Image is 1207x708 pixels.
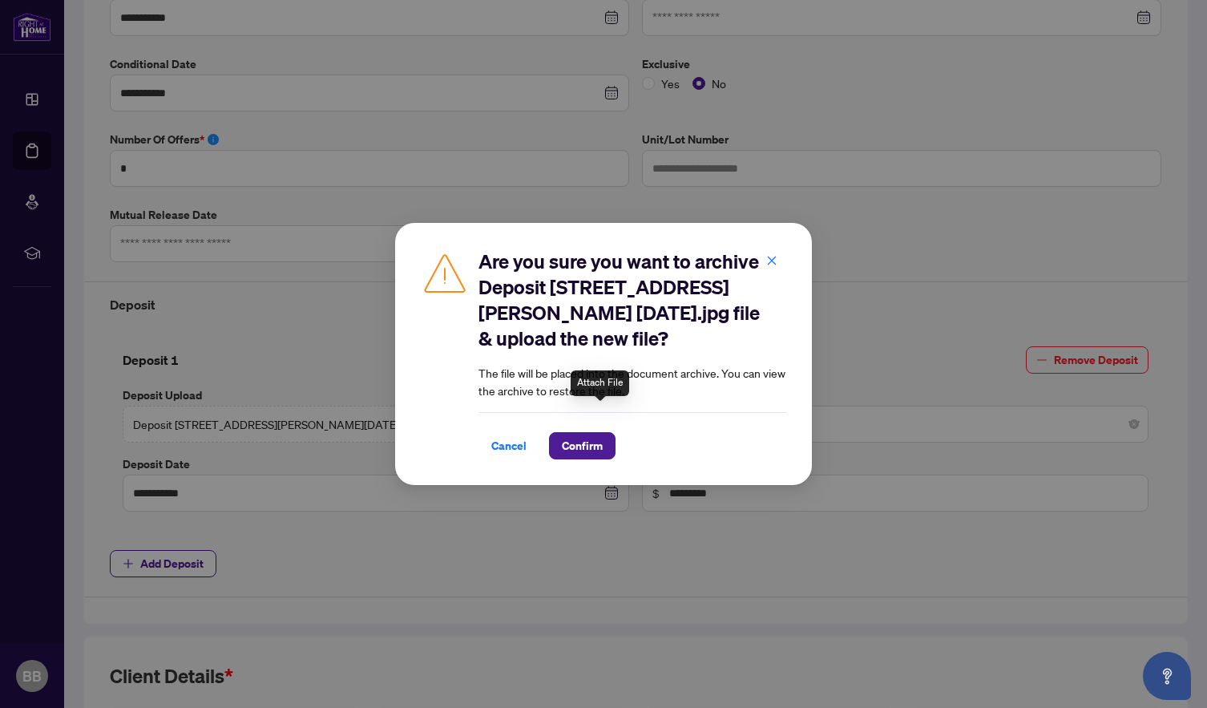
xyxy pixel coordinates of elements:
[478,432,539,459] button: Cancel
[562,433,603,459] span: Confirm
[491,433,527,459] span: Cancel
[549,432,616,459] button: Confirm
[766,255,777,266] span: close
[478,249,786,351] h2: Are you sure you want to archive Deposit [STREET_ADDRESS][PERSON_NAME] [DATE].jpg file & upload t...
[1143,652,1191,700] button: Open asap
[478,249,786,459] div: The file will be placed into the document archive. You can view the archive to restore the file.
[421,249,469,297] img: Caution Icon
[571,370,629,396] div: Attach File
